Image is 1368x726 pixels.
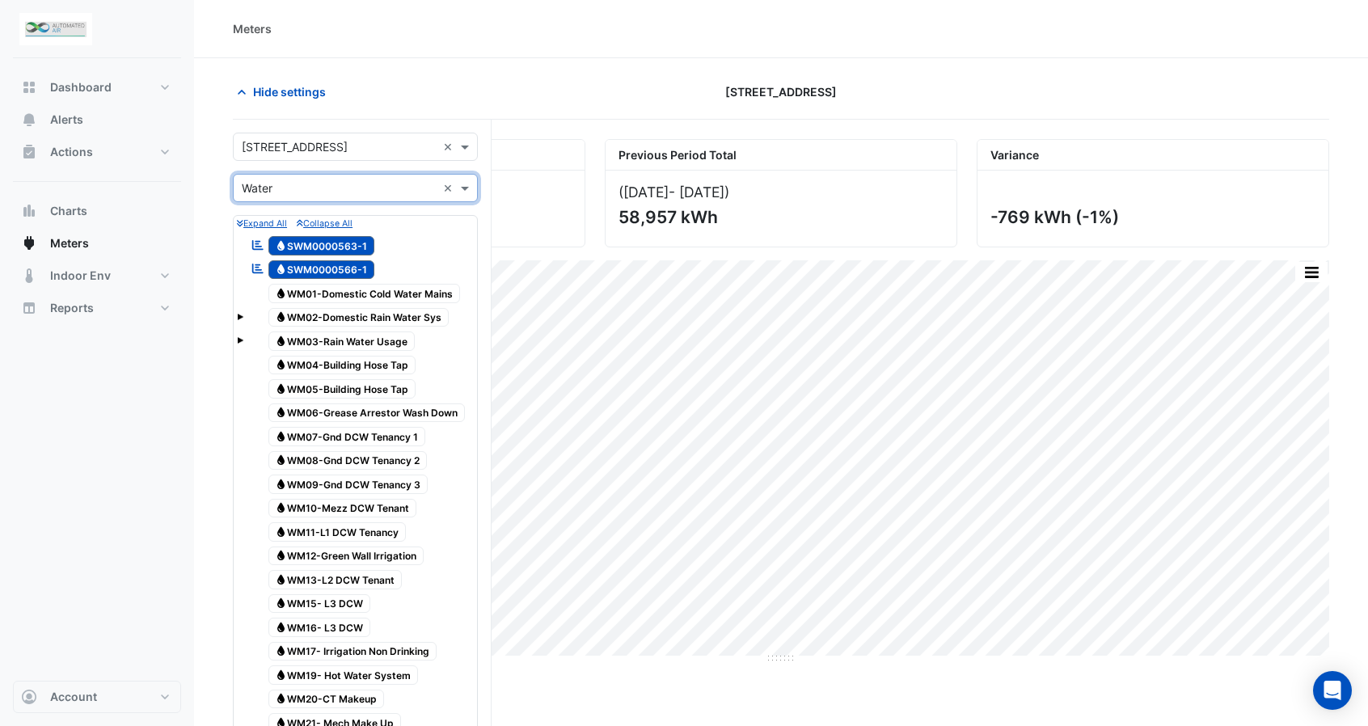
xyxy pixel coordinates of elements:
[268,403,466,423] span: WM06-Grease Arrestor Wash Down
[275,550,287,562] fa-icon: Water
[268,499,417,518] span: WM10-Mezz DCW Tenant
[19,13,92,45] img: Company Logo
[50,235,89,251] span: Meters
[268,379,416,399] span: WM05-Building Hose Tap
[50,203,87,219] span: Charts
[253,83,326,100] span: Hide settings
[275,311,287,323] fa-icon: Water
[13,195,181,227] button: Charts
[275,359,287,371] fa-icon: Water
[21,79,37,95] app-icon: Dashboard
[275,239,287,251] fa-icon: Water
[275,526,287,538] fa-icon: Water
[13,103,181,136] button: Alerts
[13,71,181,103] button: Dashboard
[268,331,416,351] span: WM03-Rain Water Usage
[275,621,287,633] fa-icon: Water
[275,478,287,490] fa-icon: Water
[21,112,37,128] app-icon: Alerts
[13,136,181,168] button: Actions
[13,260,181,292] button: Indoor Env
[13,292,181,324] button: Reports
[725,83,837,100] span: [STREET_ADDRESS]
[21,235,37,251] app-icon: Meters
[268,451,428,471] span: WM08-Gnd DCW Tenancy 2
[275,573,287,585] fa-icon: Water
[13,227,181,260] button: Meters
[50,268,111,284] span: Indoor Env
[268,594,371,614] span: WM15- L3 DCW
[443,138,457,155] span: Clear
[1295,262,1328,282] button: More Options
[21,144,37,160] app-icon: Actions
[233,78,336,106] button: Hide settings
[275,335,287,347] fa-icon: Water
[268,356,416,375] span: WM04-Building Hose Tap
[268,642,437,661] span: WM17- Irrigation Non Drinking
[619,184,944,200] div: ([DATE] )
[237,218,287,229] small: Expand All
[268,547,424,566] span: WM12-Green Wall Irrigation
[268,522,407,542] span: WM11-L1 DCW Tenancy
[13,681,181,713] button: Account
[275,645,287,657] fa-icon: Water
[233,20,272,37] div: Meters
[268,308,450,327] span: WM02-Domestic Rain Water Sys
[297,216,353,230] button: Collapse All
[50,689,97,705] span: Account
[268,665,419,685] span: WM19- Hot Water System
[275,597,287,610] fa-icon: Water
[990,207,1312,227] div: -769 kWh (-1%)
[50,144,93,160] span: Actions
[268,570,403,589] span: WM13-L2 DCW Tenant
[268,427,426,446] span: WM07-Gnd DCW Tenancy 1
[275,693,287,705] fa-icon: Water
[619,207,940,227] div: 58,957 kWh
[251,238,265,251] fa-icon: Reportable
[268,284,461,303] span: WM01-Domestic Cold Water Mains
[268,260,375,280] span: SWM0000566-1
[21,268,37,284] app-icon: Indoor Env
[275,407,287,419] fa-icon: Water
[606,140,956,171] div: Previous Period Total
[21,203,37,219] app-icon: Charts
[21,300,37,316] app-icon: Reports
[268,690,385,709] span: WM20-CT Makeup
[50,112,83,128] span: Alerts
[268,618,371,637] span: WM16- L3 DCW
[275,382,287,395] fa-icon: Water
[275,264,287,276] fa-icon: Water
[443,179,457,196] span: Clear
[1313,671,1352,710] div: Open Intercom Messenger
[268,475,429,494] span: WM09-Gnd DCW Tenancy 3
[669,184,724,200] span: - [DATE]
[275,287,287,299] fa-icon: Water
[50,79,112,95] span: Dashboard
[237,216,287,230] button: Expand All
[275,454,287,466] fa-icon: Water
[50,300,94,316] span: Reports
[297,218,353,229] small: Collapse All
[275,502,287,514] fa-icon: Water
[275,669,287,681] fa-icon: Water
[977,140,1328,171] div: Variance
[251,262,265,276] fa-icon: Reportable
[275,430,287,442] fa-icon: Water
[268,236,375,255] span: SWM0000563-1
